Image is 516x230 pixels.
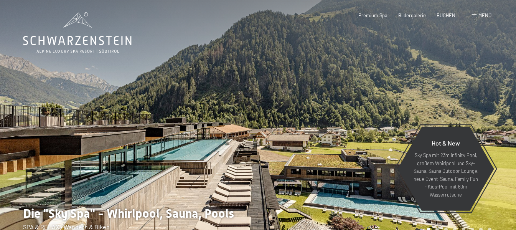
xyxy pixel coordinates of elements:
[397,127,495,211] a: Hot & New Sky Spa mit 23m Infinity Pool, großem Whirlpool und Sky-Sauna, Sauna Outdoor Lounge, ne...
[398,12,426,18] a: Bildergalerie
[412,151,479,199] p: Sky Spa mit 23m Infinity Pool, großem Whirlpool und Sky-Sauna, Sauna Outdoor Lounge, neue Event-S...
[432,139,460,147] span: Hot & New
[437,12,455,18] a: BUCHEN
[358,12,387,18] a: Premium Spa
[478,12,491,18] span: Menü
